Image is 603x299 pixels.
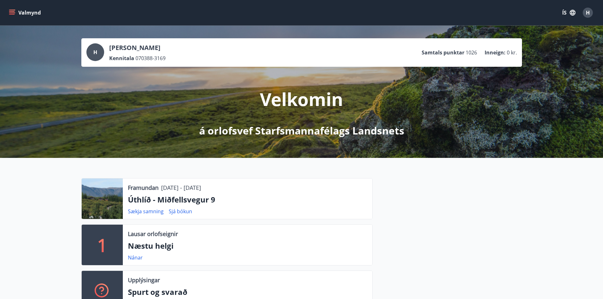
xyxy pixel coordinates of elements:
[260,87,343,111] p: Velkomin
[580,5,595,20] button: H
[8,7,43,18] button: menu
[128,194,367,205] p: Úthlíð - Miðfellsvegur 9
[586,9,590,16] span: H
[169,208,192,215] a: Sjá bókun
[466,49,477,56] span: 1026
[93,49,97,56] span: H
[199,124,404,138] p: á orlofsvef Starfsmannafélags Landsnets
[128,276,160,284] p: Upplýsingar
[135,55,166,62] span: 070388-3169
[161,184,201,192] p: [DATE] - [DATE]
[109,55,134,62] p: Kennitala
[128,254,143,261] a: Nánar
[128,240,367,251] p: Næstu helgi
[559,7,579,18] button: ÍS
[128,230,178,238] p: Lausar orlofseignir
[507,49,517,56] span: 0 kr.
[485,49,506,56] p: Inneign :
[109,43,166,52] p: [PERSON_NAME]
[128,208,164,215] a: Sækja samning
[97,233,107,257] p: 1
[422,49,464,56] p: Samtals punktar
[128,287,367,297] p: Spurt og svarað
[128,184,159,192] p: Framundan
